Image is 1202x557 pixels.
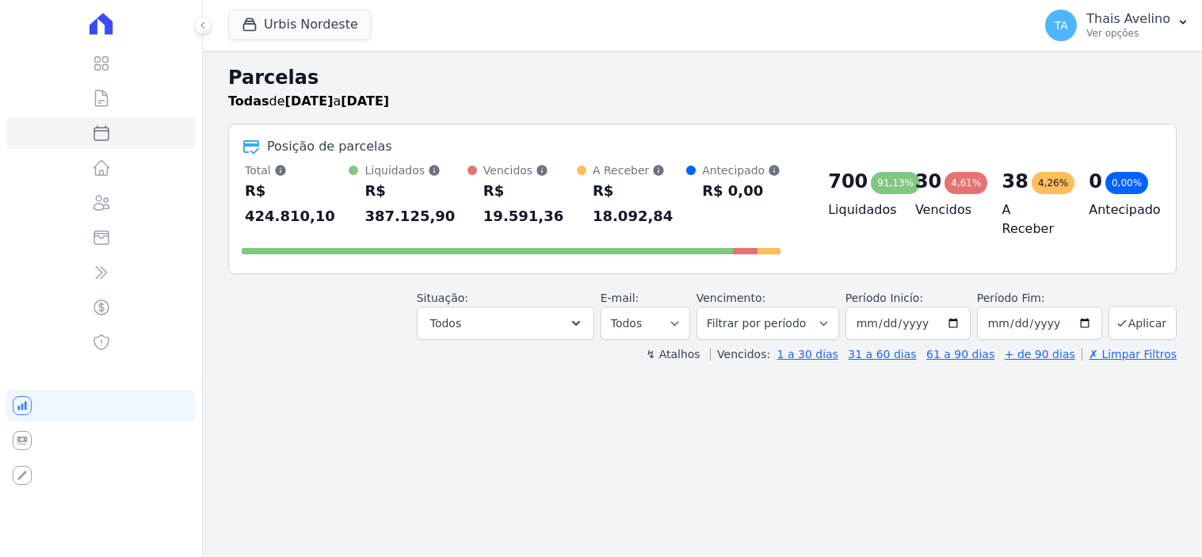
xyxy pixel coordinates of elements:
[593,162,686,178] div: A Receber
[926,348,994,361] a: 61 a 90 dias
[417,307,594,340] button: Todos
[977,290,1102,307] label: Período Fim:
[1002,169,1028,194] div: 38
[702,162,780,178] div: Antecipado
[228,92,389,111] p: de a
[245,178,349,229] div: R$ 424.810,10
[1002,200,1064,238] h4: A Receber
[228,10,372,40] button: Urbis Nordeste
[944,172,987,194] div: 4,61%
[430,314,461,333] span: Todos
[845,292,923,304] label: Período Inicío:
[1005,348,1075,361] a: + de 90 dias
[1086,27,1170,40] p: Ver opções
[483,178,577,229] div: R$ 19.591,36
[702,178,780,204] div: R$ 0,00
[1109,306,1177,340] button: Aplicar
[601,292,639,304] label: E-mail:
[1089,200,1150,219] h4: Antecipado
[710,348,770,361] label: Vencidos:
[483,162,577,178] div: Vencidos
[364,178,467,229] div: R$ 387.125,90
[871,172,920,194] div: 91,13%
[915,169,941,194] div: 30
[828,169,868,194] div: 700
[848,348,916,361] a: 31 a 60 dias
[1032,172,1074,194] div: 4,26%
[417,292,468,304] label: Situação:
[1032,3,1202,48] button: TA Thais Avelino Ver opções
[696,292,765,304] label: Vencimento:
[1105,172,1148,194] div: 0,00%
[777,348,838,361] a: 1 a 30 dias
[1086,11,1170,27] p: Thais Avelino
[646,348,700,361] label: ↯ Atalhos
[245,162,349,178] div: Total
[364,162,467,178] div: Liquidados
[1089,169,1102,194] div: 0
[915,200,977,219] h4: Vencidos
[228,93,269,109] strong: Todas
[285,93,334,109] strong: [DATE]
[1055,20,1068,31] span: TA
[1082,348,1177,361] a: ✗ Limpar Filtros
[828,200,890,219] h4: Liquidados
[267,137,392,156] div: Posição de parcelas
[228,63,1177,92] h2: Parcelas
[593,178,686,229] div: R$ 18.092,84
[341,93,389,109] strong: [DATE]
